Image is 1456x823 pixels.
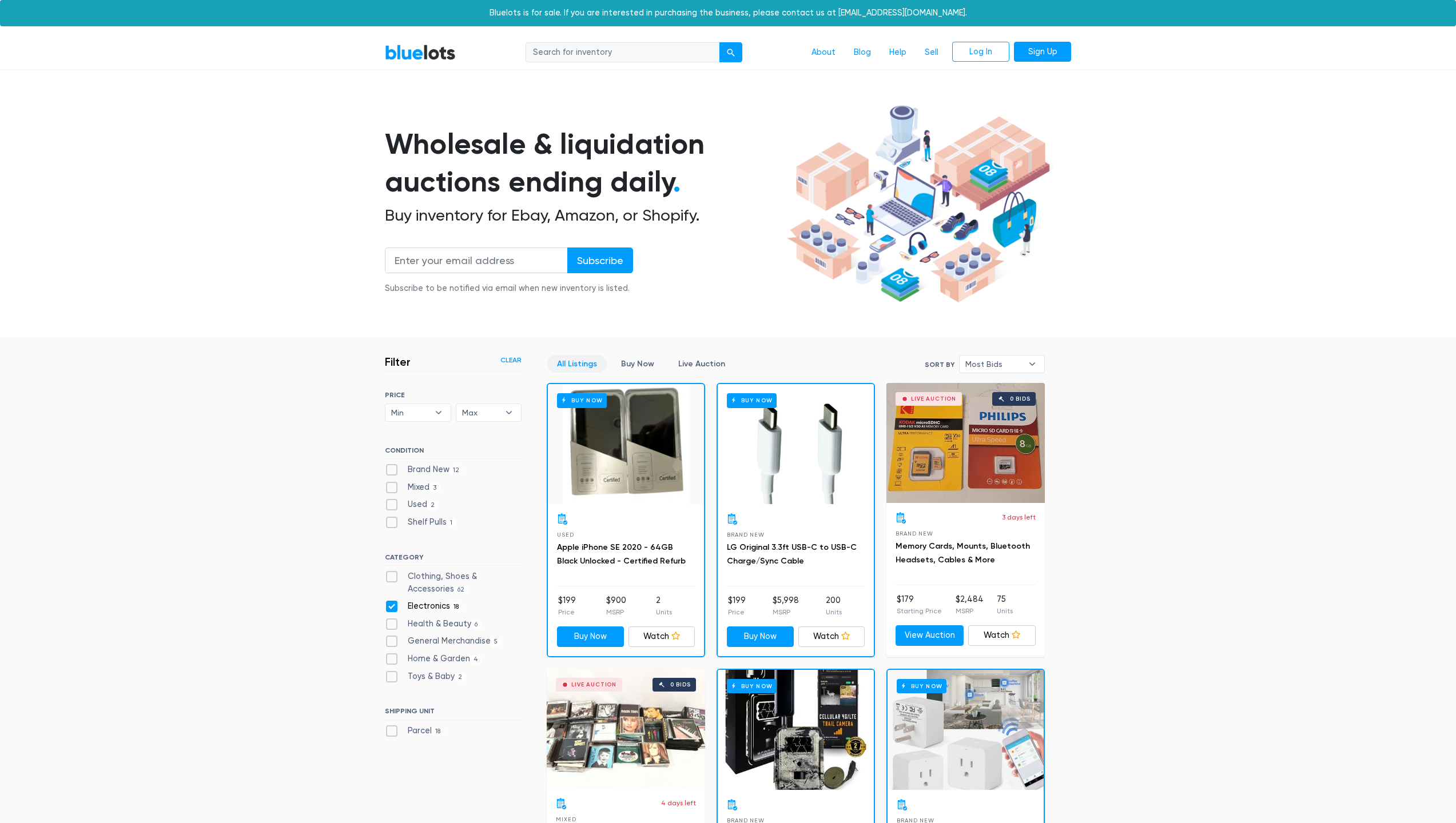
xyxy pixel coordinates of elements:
li: $179 [897,593,942,616]
a: Buy Now [718,670,874,790]
label: Parcel [385,725,444,737]
label: Used [385,498,439,511]
label: Home & Garden [385,653,482,665]
span: Min [391,404,429,421]
a: Clear [500,355,522,365]
a: Buy Now [888,670,1044,790]
a: Sell [916,42,948,63]
p: Price [558,607,576,617]
span: Max [462,404,500,421]
span: 2 [455,673,466,682]
a: Apple iPhone SE 2020 - 64GB Black Unlocked - Certified Refurb [557,542,686,566]
a: About [802,42,845,63]
div: 0 bids [1010,396,1031,402]
span: 18 [432,727,444,736]
span: Most Bids [965,355,1023,373]
p: MSRP [606,607,626,617]
li: $5,998 [773,594,799,617]
span: 6 [471,620,482,629]
h6: Buy Now [727,393,777,407]
span: 1 [447,518,456,528]
li: $2,484 [956,593,984,616]
span: Mixed [556,816,576,822]
li: 200 [826,594,842,617]
span: 3 [429,484,440,493]
a: All Listings [547,355,607,373]
span: . [673,165,681,199]
b: ▾ [427,404,451,421]
p: Units [656,607,672,617]
h6: SHIPPING UNIT [385,707,522,720]
input: Search for inventory [526,42,720,63]
p: MSRP [956,606,984,616]
span: 2 [427,501,439,510]
a: View Auction [896,625,964,646]
h6: PRICE [385,391,522,399]
a: Watch [628,626,695,647]
b: ▾ [1020,355,1044,373]
a: Blog [845,42,880,63]
input: Subscribe [567,247,633,273]
p: 4 days left [661,798,696,808]
label: Sort By [925,359,954,370]
a: Watch [968,625,1036,646]
p: Starting Price [897,606,942,616]
h6: Buy Now [727,679,777,693]
input: Enter your email address [385,247,568,273]
label: Health & Beauty [385,618,482,630]
li: 2 [656,594,672,617]
label: Electronics [385,600,463,613]
span: 18 [450,602,463,612]
a: Log In [952,42,1009,62]
label: General Merchandise [385,635,502,648]
h2: Buy inventory for Ebay, Amazon, or Shopify. [385,206,783,225]
span: Used [557,532,574,538]
a: Live Auction 0 bids [547,669,705,789]
a: Memory Cards, Mounts, Bluetooth Headsets, Cables & More [896,541,1030,565]
div: Live Auction [911,396,956,402]
a: Buy Now [557,626,624,647]
span: Brand New [727,532,764,538]
li: $900 [606,594,626,617]
a: Buy Now [548,384,704,504]
div: Live Auction [571,682,616,688]
span: Brand New [896,530,933,537]
a: Buy Now [718,384,874,504]
a: Buy Now [611,355,664,373]
a: Live Auction 0 bids [886,383,1045,503]
img: hero-ee84e7d0318cb26816c560f6b4441b76977f77a177738b4e94f68c95b2b83dbb.png [783,100,1054,308]
a: Watch [798,626,865,647]
h6: CATEGORY [385,553,522,566]
a: Sign Up [1014,42,1071,62]
h1: Wholesale & liquidation auctions ending daily [385,125,783,201]
span: 62 [454,585,468,594]
span: 12 [449,466,463,475]
b: ▾ [497,404,521,421]
p: MSRP [773,607,799,617]
a: Live Auction [669,355,735,373]
label: Clothing, Shoes & Accessories [385,570,522,595]
h6: Buy Now [897,679,946,693]
label: Shelf Pulls [385,516,456,529]
li: $199 [558,594,576,617]
h6: Buy Now [557,393,607,407]
li: $199 [728,594,746,617]
span: 4 [470,655,482,664]
div: 0 bids [670,682,691,688]
a: LG Original 3.3ft USB-C to USB-C Charge/Sync Cable [727,542,857,566]
label: Mixed [385,481,440,494]
a: BlueLots [385,44,456,61]
label: Toys & Baby [385,670,466,683]
h6: CONDITION [385,446,522,459]
h3: Filter [385,355,411,369]
li: 75 [997,593,1013,616]
a: Buy Now [727,626,794,647]
p: Units [997,606,1013,616]
div: Subscribe to be notified via email when new inventory is listed. [385,282,633,295]
p: 3 days left [1002,512,1036,522]
label: Brand New [385,464,463,476]
p: Units [826,607,842,617]
span: 5 [491,638,502,647]
a: Help [880,42,916,63]
p: Price [728,607,746,617]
